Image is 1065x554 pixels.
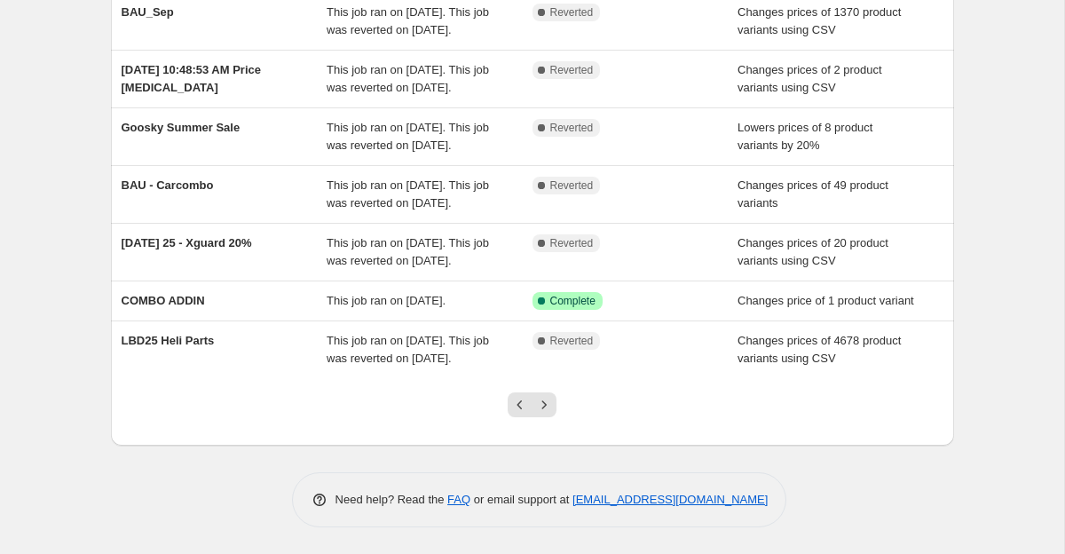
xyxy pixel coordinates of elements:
[122,334,215,347] span: LBD25 Heli Parts
[550,63,594,77] span: Reverted
[122,63,262,94] span: [DATE] 10:48:53 AM Price [MEDICAL_DATA]
[550,121,594,135] span: Reverted
[447,493,470,506] a: FAQ
[550,334,594,348] span: Reverted
[122,5,174,19] span: BAU_Sep
[122,294,205,307] span: COMBO ADDIN
[122,121,241,134] span: Goosky Summer Sale
[122,236,252,249] span: [DATE] 25 - Xguard 20%
[335,493,448,506] span: Need help? Read the
[327,121,489,152] span: This job ran on [DATE]. This job was reverted on [DATE].
[327,178,489,210] span: This job ran on [DATE]. This job was reverted on [DATE].
[508,392,532,417] button: Previous
[550,178,594,193] span: Reverted
[550,236,594,250] span: Reverted
[550,5,594,20] span: Reverted
[327,236,489,267] span: This job ran on [DATE]. This job was reverted on [DATE].
[738,5,901,36] span: Changes prices of 1370 product variants using CSV
[470,493,572,506] span: or email support at
[738,334,901,365] span: Changes prices of 4678 product variants using CSV
[327,334,489,365] span: This job ran on [DATE]. This job was reverted on [DATE].
[738,63,882,94] span: Changes prices of 2 product variants using CSV
[508,392,556,417] nav: Pagination
[327,294,446,307] span: This job ran on [DATE].
[532,392,556,417] button: Next
[572,493,768,506] a: [EMAIL_ADDRESS][DOMAIN_NAME]
[738,236,888,267] span: Changes prices of 20 product variants using CSV
[738,294,914,307] span: Changes price of 1 product variant
[327,63,489,94] span: This job ran on [DATE]. This job was reverted on [DATE].
[550,294,596,308] span: Complete
[738,121,872,152] span: Lowers prices of 8 product variants by 20%
[122,178,214,192] span: BAU - Carcombo
[327,5,489,36] span: This job ran on [DATE]. This job was reverted on [DATE].
[738,178,888,210] span: Changes prices of 49 product variants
